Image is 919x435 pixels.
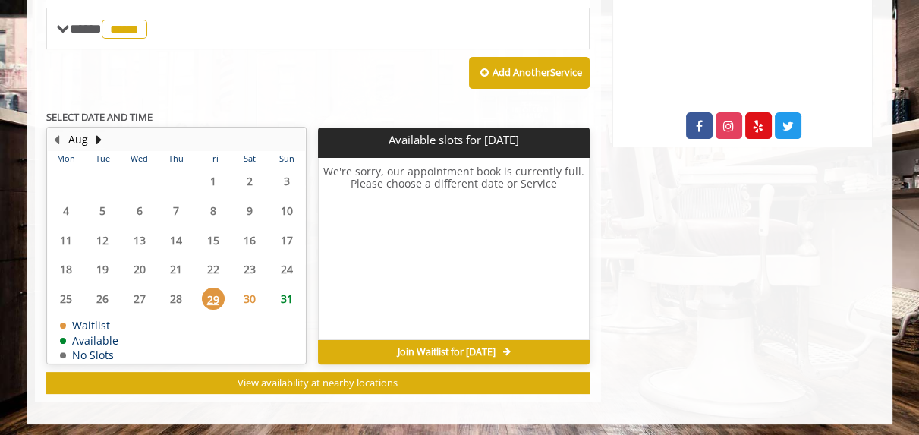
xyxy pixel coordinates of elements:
[238,288,261,310] span: 30
[68,131,88,148] button: Aug
[268,284,305,314] td: Select day31
[324,134,584,147] p: Available slots for [DATE]
[397,346,495,358] span: Join Waitlist for [DATE]
[231,151,268,166] th: Sat
[202,288,225,310] span: 29
[60,320,118,331] td: Waitlist
[231,284,268,314] td: Select day30
[93,131,105,148] button: Next Month
[51,131,63,148] button: Previous Month
[121,151,157,166] th: Wed
[48,151,84,166] th: Mon
[268,151,305,166] th: Sun
[46,110,153,124] b: SELECT DATE AND TIME
[158,151,194,166] th: Thu
[319,165,589,334] h6: We're sorry, our appointment book is currently full. Please choose a different date or Service
[275,288,298,310] span: 31
[84,151,121,166] th: Tue
[493,65,582,79] b: Add Another Service
[60,335,118,346] td: Available
[194,284,231,314] td: Select day29
[46,372,590,394] button: View availability at nearby locations
[469,57,590,89] button: Add AnotherService
[238,376,398,389] span: View availability at nearby locations
[194,151,231,166] th: Fri
[60,349,118,361] td: No Slots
